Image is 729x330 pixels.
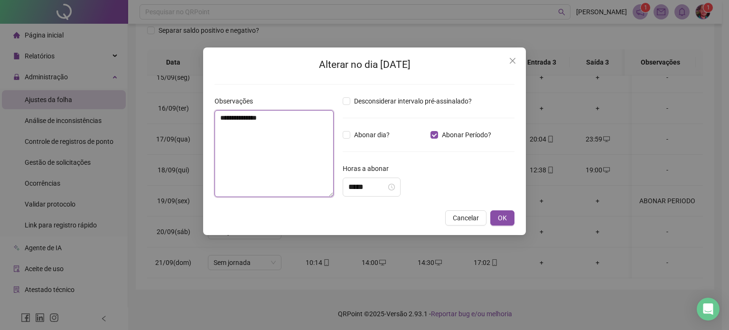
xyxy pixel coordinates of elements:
[505,53,520,68] button: Close
[350,96,476,106] span: Desconsiderar intervalo pré-assinalado?
[215,57,514,73] h2: Alterar no dia [DATE]
[697,298,720,321] div: Open Intercom Messenger
[350,130,393,140] span: Abonar dia?
[445,210,486,226] button: Cancelar
[509,57,516,65] span: close
[498,213,507,223] span: OK
[343,163,395,174] label: Horas a abonar
[453,213,479,223] span: Cancelar
[490,210,514,226] button: OK
[215,96,259,106] label: Observações
[438,130,495,140] span: Abonar Período?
